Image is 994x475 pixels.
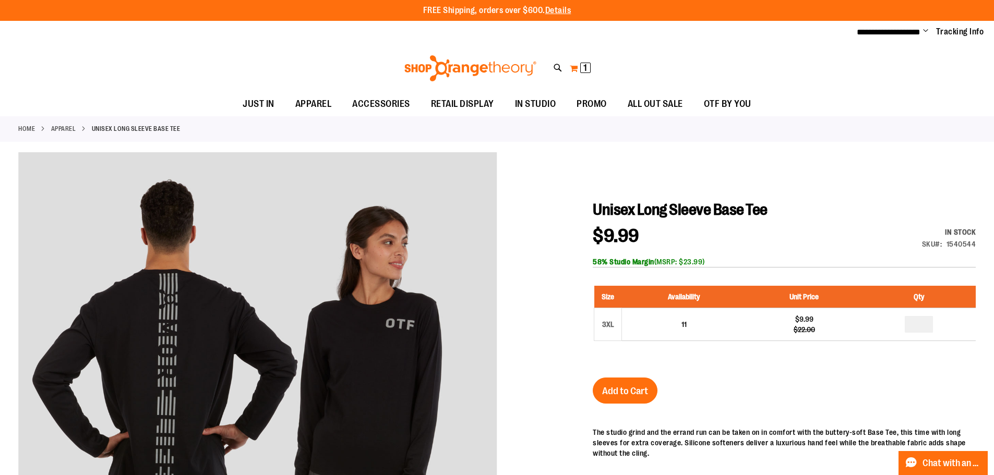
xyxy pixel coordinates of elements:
[515,92,556,116] span: IN STUDIO
[593,258,654,266] b: 58% Studio Margin
[628,92,683,116] span: ALL OUT SALE
[899,451,988,475] button: Chat with an Expert
[431,92,494,116] span: RETAIL DISPLAY
[403,55,538,81] img: Shop Orangetheory
[751,314,857,324] div: $9.99
[936,26,984,38] a: Tracking Info
[681,320,687,328] span: 11
[593,201,768,218] span: Unisex Long Sleeve Base Tee
[602,385,648,397] span: Add to Cart
[923,27,928,37] button: Account menu
[600,316,616,332] div: 3XL
[594,286,622,308] th: Size
[593,377,657,404] button: Add to Cart
[577,92,607,116] span: PROMO
[922,240,942,248] strong: SKU
[947,239,976,249] div: 1540544
[92,124,181,133] strong: Unisex Long Sleeve Base Tee
[923,458,981,468] span: Chat with an Expert
[18,124,35,133] a: Home
[51,124,76,133] a: APPAREL
[863,286,976,308] th: Qty
[922,227,976,237] div: Availability
[746,286,862,308] th: Unit Price
[922,227,976,237] div: In stock
[622,286,746,308] th: Availability
[352,92,410,116] span: ACCESSORIES
[593,257,976,267] div: (MSRP: $23.99)
[704,92,751,116] span: OTF BY YOU
[295,92,332,116] span: APPAREL
[583,63,587,73] span: 1
[545,6,571,15] a: Details
[751,324,857,335] div: $22.00
[243,92,274,116] span: JUST IN
[593,225,639,247] span: $9.99
[593,427,976,458] div: The studio grind and the errand run can be taken on in comfort with the buttery-soft Base Tee, th...
[423,5,571,17] p: FREE Shipping, orders over $600.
